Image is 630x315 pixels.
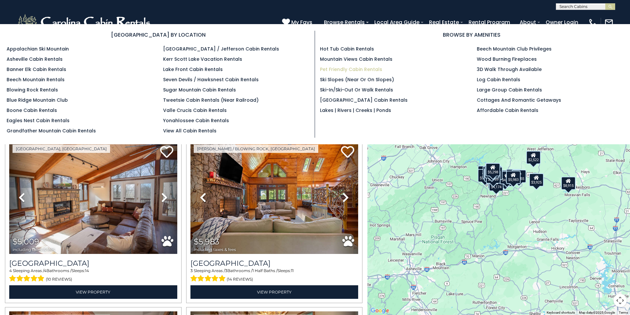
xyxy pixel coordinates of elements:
[160,145,173,159] a: Add to favorites
[16,13,153,32] img: White-1-2.png
[488,167,502,180] div: $2,915
[369,306,391,315] a: Open this area in Google Maps (opens a new window)
[163,76,259,83] a: Seven Devils / Hawksnest Cabin Rentals
[579,311,615,314] span: Map data ©2025 Google
[163,87,236,93] a: Sugar Mountain Cabin Rentals
[7,46,69,52] a: Appalachian Ski Mountain
[7,31,310,39] h3: [GEOGRAPHIC_DATA] BY LOCATION
[320,56,392,62] a: Mountain Views Cabin Rentals
[478,169,492,182] div: $3,829
[13,145,110,153] a: [GEOGRAPHIC_DATA], [GEOGRAPHIC_DATA]
[7,76,65,83] a: Beech Mountain Rentals
[320,87,393,93] a: Ski-in/Ski-Out or Walk Rentals
[252,268,277,273] span: 1 Half Baths /
[9,268,177,284] div: Sleeping Areas / Bathrooms / Sleeps:
[85,268,89,273] span: 14
[190,141,358,254] img: thumbnail_163277015.jpeg
[426,17,462,28] a: Real Estate
[44,268,46,273] span: 4
[547,310,575,315] button: Keyboard shortcuts
[163,46,279,52] a: [GEOGRAPHIC_DATA] / Jefferson Cabin Rentals
[320,107,391,114] a: Lakes | Rivers | Creeks | Ponds
[194,247,236,252] span: including taxes & fees
[477,107,538,114] a: Affordable Cabin Rentals
[7,56,63,62] a: Asheville Cabin Rentals
[516,17,539,28] a: About
[542,17,582,28] a: Owner Login
[190,268,193,273] span: 3
[282,18,314,27] a: My Favs
[369,306,391,315] img: Google
[7,97,68,103] a: Blue Ridge Mountain Club
[477,87,542,93] a: Large Group Cabin Rentals
[485,163,500,176] div: $5,298
[9,259,177,268] a: [GEOGRAPHIC_DATA]
[561,177,576,190] div: $8,915
[7,87,58,93] a: Blowing Rock Rentals
[320,76,394,83] a: Ski Slopes (Near or On Slopes)
[371,17,423,28] a: Local Area Guide
[477,97,561,103] a: Cottages and Romantic Getaways
[320,97,408,103] a: [GEOGRAPHIC_DATA] Cabin Rentals
[465,17,513,28] a: Rental Program
[190,259,358,268] a: [GEOGRAPHIC_DATA]
[194,237,219,246] span: $5,983
[190,285,358,299] a: View Property
[529,173,544,187] div: $3,925
[225,268,227,273] span: 3
[483,166,497,179] div: $5,342
[489,178,503,191] div: $4,174
[341,145,354,159] a: Add to favorites
[477,76,520,83] a: Log Cabin Rentals
[619,311,628,314] a: Terms (opens in new tab)
[477,56,537,62] a: Wood Burning Fireplaces
[13,237,39,246] span: $5,009
[484,168,498,182] div: $6,597
[163,117,229,124] a: Yonahlossee Cabin Rentals
[291,18,312,26] span: My Favs
[506,171,521,184] div: $5,983
[163,66,223,73] a: Lake Front Cabin Rentals
[506,169,521,182] div: $3,644
[163,56,242,62] a: Kerr Scott Lake Vacation Rentals
[320,66,382,73] a: Pet Friendly Cabin Rentals
[9,285,177,299] a: View Property
[7,107,57,114] a: Boone Cabin Rentals
[588,18,597,27] img: phone-regular-white.png
[7,127,96,134] a: Grandfather Mountain Cabin Rentals
[190,259,358,268] h3: Chimney Island
[46,275,72,284] span: (10 reviews)
[163,97,259,103] a: Tweetsie Cabin Rentals (Near Railroad)
[485,163,500,176] div: $1,946
[9,259,177,268] h3: Blue Eagle Lodge
[614,294,627,307] button: Map camera controls
[291,268,294,273] span: 11
[163,127,216,134] a: View All Cabin Rentals
[486,170,501,184] div: $2,769
[497,170,512,183] div: $4,345
[227,275,253,284] span: (14 reviews)
[485,165,499,178] div: $6,749
[477,66,542,73] a: 3D Walk Through Available
[13,247,55,252] span: including taxes & fees
[604,18,614,27] img: mail-regular-white.png
[7,117,70,124] a: Eagles Nest Cabin Rentals
[9,141,177,254] img: thumbnail_163275356.jpeg
[321,17,368,28] a: Browse Rentals
[194,145,318,153] a: [PERSON_NAME] / Blowing Rock, [GEOGRAPHIC_DATA]
[477,46,552,52] a: Beech Mountain Club Privileges
[526,151,540,164] div: $2,522
[512,170,526,183] div: $3,555
[190,268,358,284] div: Sleeping Areas / Bathrooms / Sleeps:
[320,31,623,39] h3: BROWSE BY AMENITIES
[9,268,12,273] span: 4
[163,107,227,114] a: Valle Crucis Cabin Rentals
[320,46,374,52] a: Hot Tub Cabin Rentals
[7,66,66,73] a: Banner Elk Cabin Rentals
